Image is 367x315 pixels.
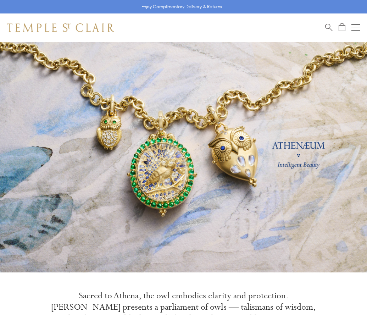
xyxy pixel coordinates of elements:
img: Temple St. Clair [7,23,114,32]
p: Enjoy Complimentary Delivery & Returns [141,3,222,10]
a: Search [325,23,333,32]
a: Open Shopping Bag [339,23,345,32]
button: Open navigation [351,23,360,32]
